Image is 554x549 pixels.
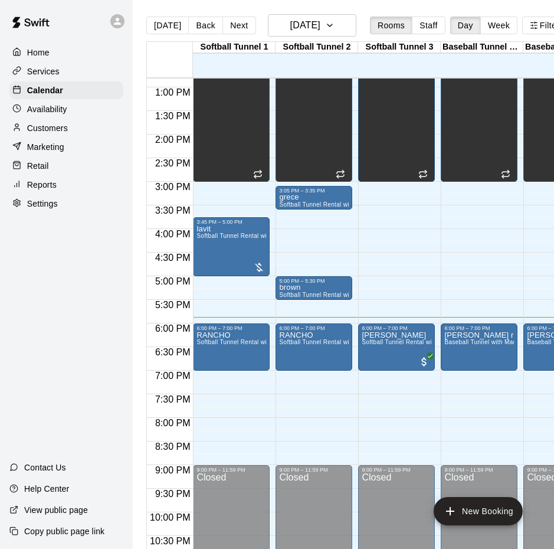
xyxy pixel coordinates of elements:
[152,394,194,404] span: 7:30 PM
[146,17,189,34] button: [DATE]
[152,135,194,145] span: 2:00 PM
[444,339,528,345] span: Baseball Tunnel with Machine
[27,66,60,77] p: Services
[279,467,349,473] div: 9:00 PM – 11:59 PM
[193,42,276,53] div: Softball Tunnel 1
[444,325,514,331] div: 6:00 PM – 7:00 PM
[441,42,523,53] div: Baseball Tunnel 4 (Machine)
[27,47,50,58] p: Home
[362,339,463,345] span: Softball Tunnel Rental with Machine
[24,483,69,495] p: Help Center
[418,169,428,179] span: Recurring event
[27,122,68,134] p: Customers
[152,300,194,310] span: 5:30 PM
[9,100,123,118] a: Availability
[27,198,58,210] p: Settings
[336,169,345,179] span: Recurring event
[501,169,510,179] span: Recurring event
[193,323,270,371] div: 6:00 PM – 7:00 PM: RANCHO
[9,195,123,213] a: Settings
[441,323,517,371] div: 6:00 PM – 7:00 PM: hess rancho
[418,356,430,368] span: All customers have paid
[24,462,66,473] p: Contact Us
[152,229,194,239] span: 4:00 PM
[253,169,263,179] span: Recurring event
[444,467,514,473] div: 9:00 PM – 11:59 PM
[152,87,194,97] span: 1:00 PM
[9,176,123,194] a: Reports
[290,17,320,34] h6: [DATE]
[24,504,88,516] p: View public page
[152,465,194,475] span: 9:00 PM
[27,179,57,191] p: Reports
[9,63,123,80] a: Services
[279,292,380,298] span: Softball Tunnel Rental with Machine
[362,325,431,331] div: 6:00 PM – 7:00 PM
[268,14,356,37] button: [DATE]
[276,276,352,300] div: 5:00 PM – 5:30 PM: brown
[362,467,431,473] div: 9:00 PM – 11:59 PM
[279,201,380,208] span: Softball Tunnel Rental with Machine
[152,158,194,168] span: 2:30 PM
[152,442,194,452] span: 8:30 PM
[276,42,358,53] div: Softball Tunnel 2
[152,253,194,263] span: 4:30 PM
[152,371,194,381] span: 7:00 PM
[9,119,123,137] a: Customers
[193,217,270,276] div: 3:45 PM – 5:00 PM: lavit
[196,325,266,331] div: 6:00 PM – 7:00 PM
[279,325,349,331] div: 6:00 PM – 7:00 PM
[9,44,123,61] a: Home
[152,323,194,334] span: 6:00 PM
[196,233,297,239] span: Softball Tunnel Rental with Machine
[196,339,297,345] span: Softball Tunnel Rental with Machine
[450,17,481,34] button: Day
[152,182,194,192] span: 3:00 PM
[370,17,412,34] button: Rooms
[434,497,523,525] button: add
[279,188,349,194] div: 3:05 PM – 3:35 PM
[358,42,441,53] div: Softball Tunnel 3
[27,103,67,115] p: Availability
[27,141,64,153] p: Marketing
[279,339,380,345] span: Softball Tunnel Rental with Machine
[196,219,266,225] div: 3:45 PM – 5:00 PM
[188,17,223,34] button: Back
[152,418,194,428] span: 8:00 PM
[276,186,352,210] div: 3:05 PM – 3:35 PM: grece
[152,489,194,499] span: 9:30 PM
[27,160,49,172] p: Retail
[24,525,104,537] p: Copy public page link
[152,276,194,286] span: 5:00 PM
[9,138,123,156] a: Marketing
[27,84,63,96] p: Calendar
[152,347,194,357] span: 6:30 PM
[152,205,194,215] span: 3:30 PM
[279,278,349,284] div: 5:00 PM – 5:30 PM
[9,157,123,175] a: Retail
[196,467,266,473] div: 9:00 PM – 11:59 PM
[480,17,517,34] button: Week
[147,536,193,546] span: 10:30 PM
[147,512,193,522] span: 10:00 PM
[222,17,255,34] button: Next
[358,323,435,371] div: 6:00 PM – 7:00 PM: sydney carnes
[9,81,123,99] a: Calendar
[152,111,194,121] span: 1:30 PM
[412,17,445,34] button: Staff
[276,323,352,371] div: 6:00 PM – 7:00 PM: RANCHO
